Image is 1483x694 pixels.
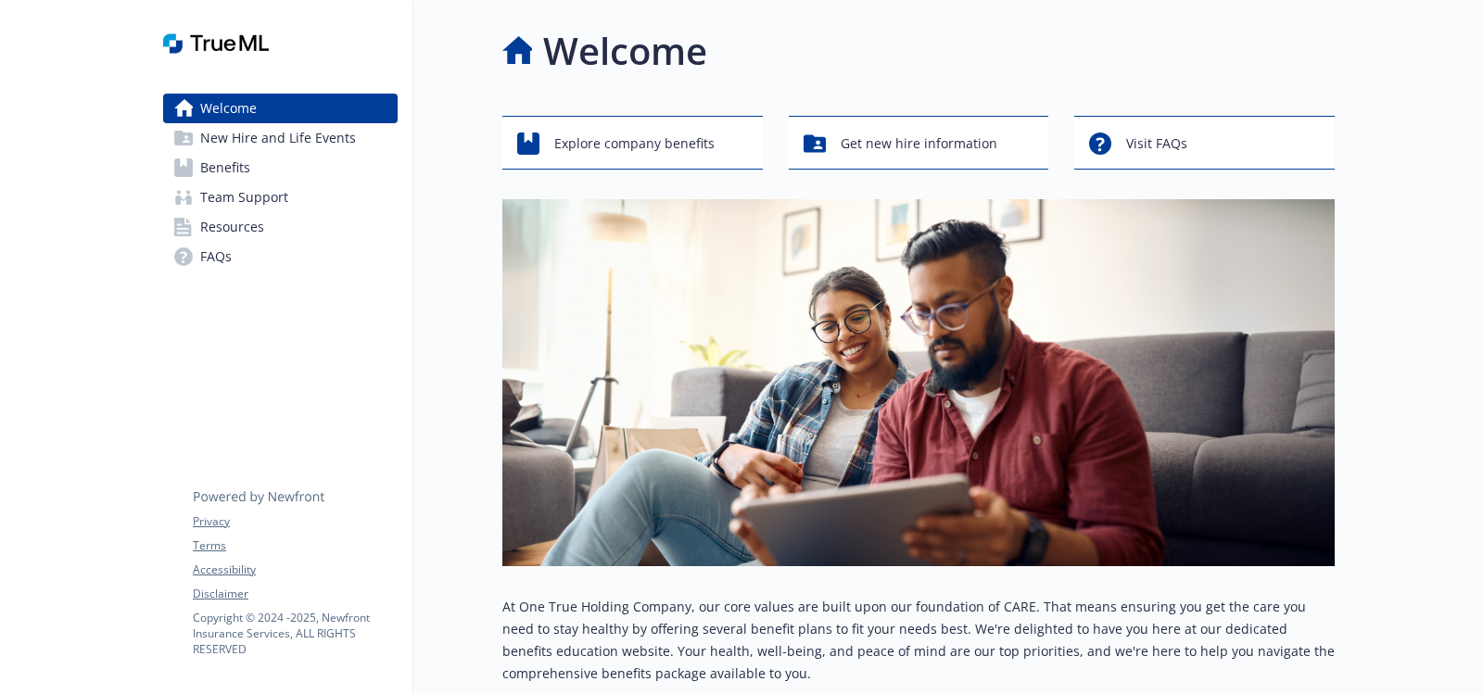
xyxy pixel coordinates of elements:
[502,596,1335,685] p: At One True Holding Company, our core values are built upon our foundation of CARE. That means en...
[163,212,398,242] a: Resources
[163,153,398,183] a: Benefits
[163,242,398,271] a: FAQs
[200,212,264,242] span: Resources
[543,23,707,79] h1: Welcome
[200,183,288,212] span: Team Support
[163,94,398,123] a: Welcome
[502,116,763,170] button: Explore company benefits
[1074,116,1335,170] button: Visit FAQs
[163,183,398,212] a: Team Support
[554,126,715,161] span: Explore company benefits
[193,610,397,657] p: Copyright © 2024 - 2025 , Newfront Insurance Services, ALL RIGHTS RESERVED
[163,123,398,153] a: New Hire and Life Events
[193,586,397,602] a: Disclaimer
[200,94,257,123] span: Welcome
[789,116,1049,170] button: Get new hire information
[200,242,232,271] span: FAQs
[193,537,397,554] a: Terms
[193,513,397,530] a: Privacy
[841,126,997,161] span: Get new hire information
[502,199,1335,566] img: overview page banner
[200,123,356,153] span: New Hire and Life Events
[1126,126,1187,161] span: Visit FAQs
[200,153,250,183] span: Benefits
[193,562,397,578] a: Accessibility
